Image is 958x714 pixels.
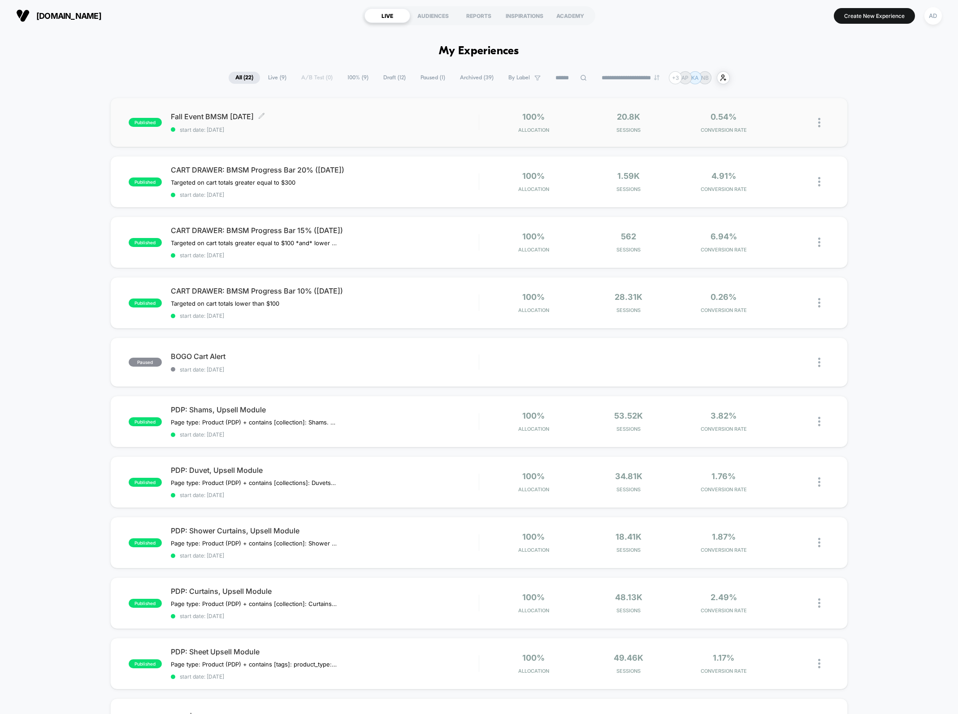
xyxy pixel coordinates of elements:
button: AD [922,7,945,25]
span: 100% [522,653,545,662]
span: 48.13k [615,593,642,602]
span: CONVERSION RATE [678,607,769,614]
span: Allocation [518,486,549,493]
span: 34.81k [615,472,642,481]
span: Archived ( 39 ) [453,72,500,84]
span: CONVERSION RATE [678,668,769,674]
span: 4.91% [711,171,736,181]
span: PDP: Duvet, Upsell Module [171,466,479,475]
span: Sessions [583,127,674,133]
span: CART DRAWER: BMSM Progress Bar 20% ([DATE]) [171,165,479,174]
span: 20.8k [617,112,640,121]
span: start date: [DATE] [171,126,479,133]
span: Allocation [518,668,549,674]
span: Allocation [518,247,549,253]
span: 1.59k [617,171,640,181]
span: Sessions [583,247,674,253]
img: close [818,477,820,487]
span: 1.76% [711,472,736,481]
span: 100% [522,593,545,602]
div: + 3 [669,71,682,84]
span: Page type: Product (PDP) + contains [collections]: Duvets. Shows Products from [collections]down/... [171,479,337,486]
p: AP [681,74,689,81]
span: 562 [621,232,636,241]
span: published [129,417,162,426]
h1: My Experiences [439,45,519,58]
span: 2.49% [711,593,737,602]
span: All ( 22 ) [229,72,260,84]
span: start date: [DATE] [171,673,479,680]
span: 1.17% [713,653,734,662]
span: Page type: Product (PDP) + contains [collection]: Curtains. Shows Products from [selected product... [171,600,337,607]
span: CONVERSION RATE [678,486,769,493]
img: close [818,598,820,608]
span: Fall Event BMSM [DATE] [171,112,479,121]
span: Sessions [583,186,674,192]
span: 28.31k [615,292,642,302]
div: LIVE [364,9,410,23]
img: close [818,358,820,367]
span: CONVERSION RATE [678,247,769,253]
span: Allocation [518,307,549,313]
div: INSPIRATIONS [502,9,547,23]
span: Allocation [518,127,549,133]
span: By Label [508,74,530,81]
span: 100% [522,292,545,302]
span: Allocation [518,607,549,614]
img: close [818,118,820,127]
span: published [129,538,162,547]
span: Page type: Product (PDP) + contains [tags]: product_type:comforter sets, down alternative comfort... [171,661,337,668]
span: published [129,118,162,127]
span: Targeted on cart totals greater equal to $100 *and* lower than $300 [171,239,337,247]
span: 100% [522,232,545,241]
span: 1.87% [712,532,736,541]
span: published [129,478,162,487]
span: CONVERSION RATE [678,127,769,133]
span: Page type: Product (PDP) + contains [collection]: Shower Curtains. Shows Products from [selected ... [171,540,337,547]
div: AD [924,7,942,25]
img: close [818,538,820,547]
img: close [818,238,820,247]
img: close [818,177,820,186]
div: AUDIENCES [410,9,456,23]
span: 18.41k [616,532,642,541]
span: Sessions [583,668,674,674]
span: Sessions [583,486,674,493]
span: [DOMAIN_NAME] [36,11,101,21]
span: start date: [DATE] [171,312,479,319]
span: 100% [522,112,545,121]
span: CONVERSION RATE [678,547,769,553]
span: 53.52k [614,411,643,420]
span: 100% [522,171,545,181]
img: Visually logo [16,9,30,22]
span: CONVERSION RATE [678,307,769,313]
span: 0.26% [711,292,737,302]
span: published [129,177,162,186]
span: 3.82% [711,411,737,420]
span: Targeted on cart totals lower than $100 [171,300,279,307]
span: start date: [DATE] [171,191,479,198]
span: start date: [DATE] [171,552,479,559]
span: start date: [DATE] [171,492,479,498]
img: close [818,298,820,307]
span: Sessions [583,607,674,614]
span: Sessions [583,547,674,553]
span: CART DRAWER: BMSM Progress Bar 15% ([DATE]) [171,226,479,235]
span: 6.94% [711,232,737,241]
span: BOGO Cart Alert [171,352,479,361]
div: REPORTS [456,9,502,23]
span: Sessions [583,307,674,313]
span: CONVERSION RATE [678,426,769,432]
span: Allocation [518,186,549,192]
span: published [129,238,162,247]
span: 100% ( 9 ) [341,72,375,84]
span: PDP: Shower Curtains, Upsell Module [171,526,479,535]
div: ACADEMY [547,9,593,23]
span: 100% [522,411,545,420]
p: NB [701,74,709,81]
img: close [818,417,820,426]
span: start date: [DATE] [171,366,479,373]
span: start date: [DATE] [171,252,479,259]
span: start date: [DATE] [171,613,479,619]
span: PDP: Shams, Upsell Module [171,405,479,414]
